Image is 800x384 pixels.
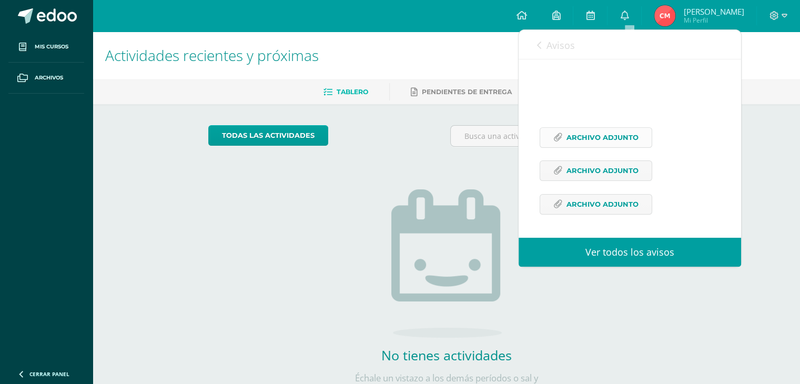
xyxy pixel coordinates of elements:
[566,128,639,147] span: Archivo Adjunto
[391,189,502,338] img: no_activities.png
[540,160,652,181] a: Archivo Adjunto
[323,84,368,100] a: Tablero
[422,88,512,96] span: Pendientes de entrega
[519,238,741,267] a: Ver todos los avisos
[29,370,69,378] span: Cerrar panel
[683,6,744,17] span: [PERSON_NAME]
[35,74,63,82] span: Archivos
[8,32,84,63] a: Mis cursos
[654,5,675,26] img: 0642342db8a636a5a42bce6d80bd6215.png
[540,194,652,215] a: Archivo Adjunto
[411,84,512,100] a: Pendientes de entrega
[451,126,684,146] input: Busca una actividad próxima aquí...
[540,127,652,148] a: Archivo Adjunto
[341,346,552,364] h2: No tienes actividades
[105,45,319,65] span: Actividades recientes y próximas
[337,88,368,96] span: Tablero
[566,195,639,214] span: Archivo Adjunto
[208,125,328,146] a: todas las Actividades
[683,16,744,25] span: Mi Perfil
[566,161,639,180] span: Archivo Adjunto
[8,63,84,94] a: Archivos
[35,43,68,51] span: Mis cursos
[546,39,575,52] span: Avisos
